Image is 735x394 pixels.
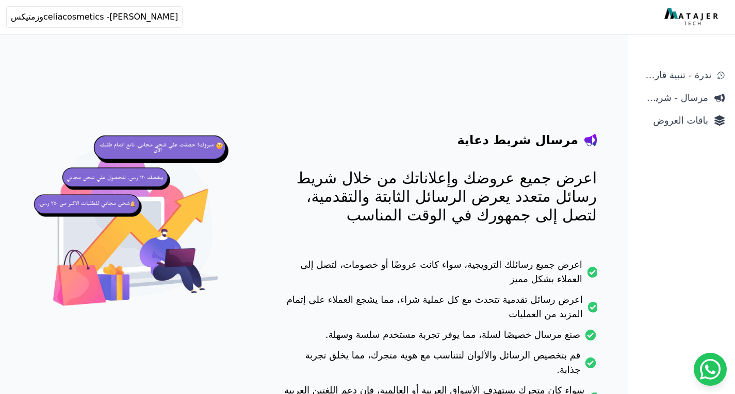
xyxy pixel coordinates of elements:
[282,348,597,383] li: قم بتخصيص الرسائل والألوان لتتناسب مع هوية متجرك، مما يخلق تجربة جذابة.
[282,328,597,348] li: صنع مرسال خصيصًا لسلة، مما يوفر تجربة مستخدم سلسة وسهلة.
[664,8,721,26] img: MatajerTech Logo
[6,6,183,28] button: celiacosmetics -[PERSON_NAME]وزمتيكس
[282,293,597,328] li: اعرض رسائل تقدمية تتحدث مع كل عملية شراء، مما يشجع العملاء على إتمام المزيد من العمليات
[634,66,729,84] a: ندرة - تنبية قارب علي النفاذ
[31,124,240,333] img: hero
[458,132,578,148] h4: مرسال شريط دعاية
[639,91,708,105] span: مرسال - شريط دعاية
[639,68,711,82] span: ندرة - تنبية قارب علي النفاذ
[282,258,597,293] li: اعرض جميع رسائلك الترويجية، سواء كانت عروضًا أو خصومات، لتصل إلى العملاء بشكل مميز
[634,111,729,130] a: باقات العروض
[11,11,178,23] span: celiacosmetics -[PERSON_NAME]وزمتيكس
[282,169,597,225] p: اعرض جميع عروضك وإعلاناتك من خلال شريط رسائل متعدد يعرض الرسائل الثابتة والتقدمية، لتصل إلى جمهور...
[639,113,708,128] span: باقات العروض
[634,89,729,107] a: مرسال - شريط دعاية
